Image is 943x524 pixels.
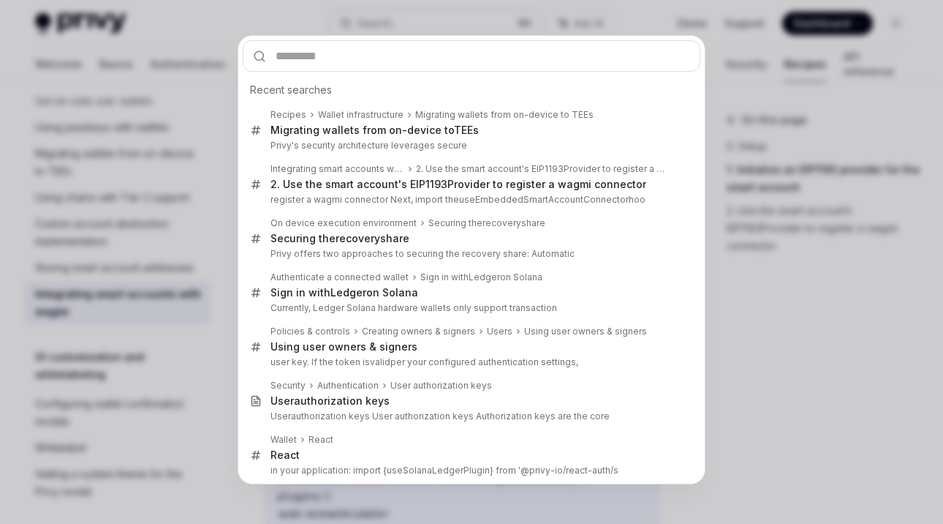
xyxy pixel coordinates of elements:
[362,326,475,337] div: Creating owners & signers
[416,163,670,175] div: 2. Use the smart account's EIP1193Provider to register a wagmi connector
[270,411,291,422] b: User
[270,434,297,446] div: Wallet
[270,163,404,175] div: Integrating smart accounts with wagmi
[270,302,670,314] p: Currently, Ledger Solana hardware wallets only support transaction
[487,326,512,337] div: Users
[270,178,646,191] div: 2. Use the smart account's EIP1193Provider to register a wagmi connector
[270,272,409,283] div: Authenticate a connected wallet
[270,194,670,206] p: register a wagmi connector Next, import the hoo
[318,109,404,121] div: Wallet infrastructure
[270,449,300,462] div: React
[420,272,542,283] div: Sign in with on Solana
[270,326,350,337] div: Policies & controls
[482,217,521,228] b: recovery
[270,411,670,422] p: authorization keys User authorization keys Authorization keys are the core
[469,272,500,282] b: Ledger
[270,217,417,229] div: On device execution environment
[428,217,545,229] div: Securing the share
[270,356,670,368] p: user key. If the token is per your configured authentication settings,
[270,286,418,299] div: Sign in with on Solana
[270,380,306,392] div: Security
[330,286,366,299] b: Ledger
[270,394,294,407] b: User
[250,83,332,97] span: Recent searches
[390,380,492,392] div: User authorization keys
[270,394,390,408] div: authorization keys
[270,465,670,476] p: in your application: import { } from '@privy-io/react-auth/s
[308,434,333,446] div: React
[270,248,670,260] p: Privy offers two approaches to securing the recovery share: Automatic
[270,140,670,151] p: Privy's security architecture leverages secure
[317,380,379,392] div: Authentication
[336,232,380,244] b: recovery
[459,194,629,205] b: useEmbeddedSmartAccountConnector
[370,356,390,367] b: valid
[270,109,306,121] div: Recipes
[524,326,647,337] div: Using user owners & signers
[270,340,417,353] div: Using user owners & signers
[454,124,473,136] b: TEE
[415,109,594,121] div: Migrating wallets from on-device to TEEs
[270,232,409,245] div: Securing the share
[387,465,490,476] b: useSolanaLedgerPlugin
[270,124,479,137] div: Migrating wallets from on-device to s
